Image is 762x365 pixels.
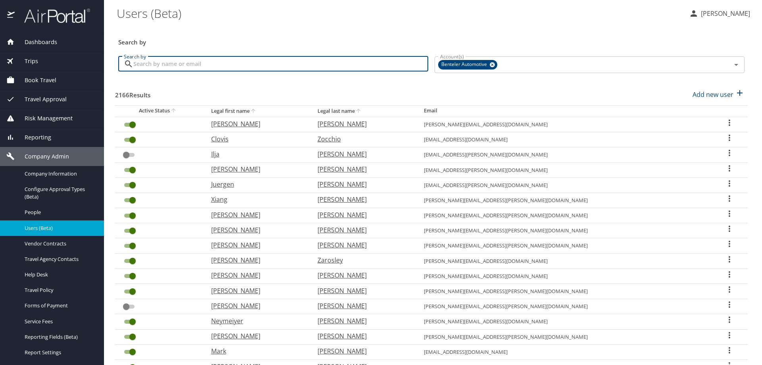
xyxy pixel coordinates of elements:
td: [PERSON_NAME][EMAIL_ADDRESS][PERSON_NAME][DOMAIN_NAME] [418,208,712,223]
p: [PERSON_NAME] [211,286,302,295]
td: [PERSON_NAME][EMAIL_ADDRESS][PERSON_NAME][DOMAIN_NAME] [418,299,712,314]
td: [PERSON_NAME][EMAIL_ADDRESS][DOMAIN_NAME] [418,268,712,284]
span: Risk Management [15,114,73,123]
input: Search by name or email [133,56,428,71]
button: sort [170,107,178,115]
td: [PERSON_NAME][EMAIL_ADDRESS][PERSON_NAME][DOMAIN_NAME] [418,193,712,208]
span: Service Fees [25,318,94,325]
button: [PERSON_NAME] [686,6,753,21]
p: [PERSON_NAME] [317,270,408,280]
span: Help Desk [25,271,94,278]
p: [PERSON_NAME] [317,210,408,220]
th: Legal first name [205,105,311,117]
p: [PERSON_NAME] [317,346,408,356]
p: [PERSON_NAME] [317,316,408,326]
p: [PERSON_NAME] [317,119,408,129]
td: [PERSON_NAME][EMAIL_ADDRESS][PERSON_NAME][DOMAIN_NAME] [418,284,712,299]
td: [PERSON_NAME][EMAIL_ADDRESS][PERSON_NAME][DOMAIN_NAME] [418,329,712,344]
td: [PERSON_NAME][EMAIL_ADDRESS][DOMAIN_NAME] [418,253,712,268]
td: [PERSON_NAME][EMAIL_ADDRESS][DOMAIN_NAME] [418,314,712,329]
span: Book Travel [15,76,56,85]
span: Benteler Automotive [438,60,492,69]
td: [EMAIL_ADDRESS][PERSON_NAME][DOMAIN_NAME] [418,178,712,193]
p: [PERSON_NAME] [211,255,302,265]
p: Neymeiyer [211,316,302,326]
p: [PERSON_NAME] [211,270,302,280]
td: [PERSON_NAME][EMAIL_ADDRESS][PERSON_NAME][DOMAIN_NAME] [418,223,712,238]
span: Company Admin [15,152,69,161]
p: Xiang [211,195,302,204]
span: Trips [15,57,38,66]
td: [PERSON_NAME][EMAIL_ADDRESS][PERSON_NAME][DOMAIN_NAME] [418,238,712,253]
p: [PERSON_NAME] [317,240,408,250]
p: [PERSON_NAME] [317,180,408,189]
span: People [25,209,94,216]
th: Email [418,105,712,117]
img: icon-airportal.png [7,8,15,23]
p: [PERSON_NAME] [211,210,302,220]
div: Benteler Automotive [438,60,497,70]
p: [PERSON_NAME] [317,331,408,341]
p: [PERSON_NAME] [211,119,302,129]
span: Reporting Fields (Beta) [25,333,94,341]
th: Active Status [115,105,205,117]
p: [PERSON_NAME] [211,331,302,341]
p: Clovis [211,134,302,144]
span: Reporting [15,133,51,142]
h3: 2166 Results [115,86,150,100]
button: sort [355,108,363,115]
p: Juergen [211,180,302,189]
th: Legal last name [311,105,418,117]
p: [PERSON_NAME] [317,286,408,295]
h3: Search by [118,33,745,47]
span: Travel Agency Contacts [25,255,94,263]
p: [PERSON_NAME] [317,301,408,311]
p: [PERSON_NAME] [211,240,302,250]
p: Zocchio [317,134,408,144]
span: Users (Beta) [25,224,94,232]
td: [PERSON_NAME][EMAIL_ADDRESS][DOMAIN_NAME] [418,117,712,132]
span: Report Settings [25,349,94,356]
button: Open [731,59,742,70]
td: [EMAIL_ADDRESS][DOMAIN_NAME] [418,344,712,359]
span: Configure Approval Types (Beta) [25,185,94,201]
span: Travel Approval [15,95,67,104]
button: sort [250,108,258,115]
p: [PERSON_NAME] [211,301,302,311]
p: Add new user [693,90,733,99]
td: [EMAIL_ADDRESS][PERSON_NAME][DOMAIN_NAME] [418,162,712,178]
button: Add new user [689,86,748,103]
p: Ilja [211,149,302,159]
p: [PERSON_NAME] [317,225,408,235]
h1: Users (Beta) [117,1,683,25]
td: [EMAIL_ADDRESS][DOMAIN_NAME] [418,132,712,147]
p: [PERSON_NAME] [211,164,302,174]
p: [PERSON_NAME] [698,9,750,18]
p: Zarosley [317,255,408,265]
img: airportal-logo.png [15,8,90,23]
p: [PERSON_NAME] [211,225,302,235]
p: [PERSON_NAME] [317,149,408,159]
p: [PERSON_NAME] [317,164,408,174]
span: Forms of Payment [25,302,94,309]
span: Dashboards [15,38,57,46]
p: Mark [211,346,302,356]
span: Travel Policy [25,286,94,294]
span: Company Information [25,170,94,178]
span: Vendor Contracts [25,240,94,247]
td: [EMAIL_ADDRESS][PERSON_NAME][DOMAIN_NAME] [418,147,712,162]
p: [PERSON_NAME] [317,195,408,204]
